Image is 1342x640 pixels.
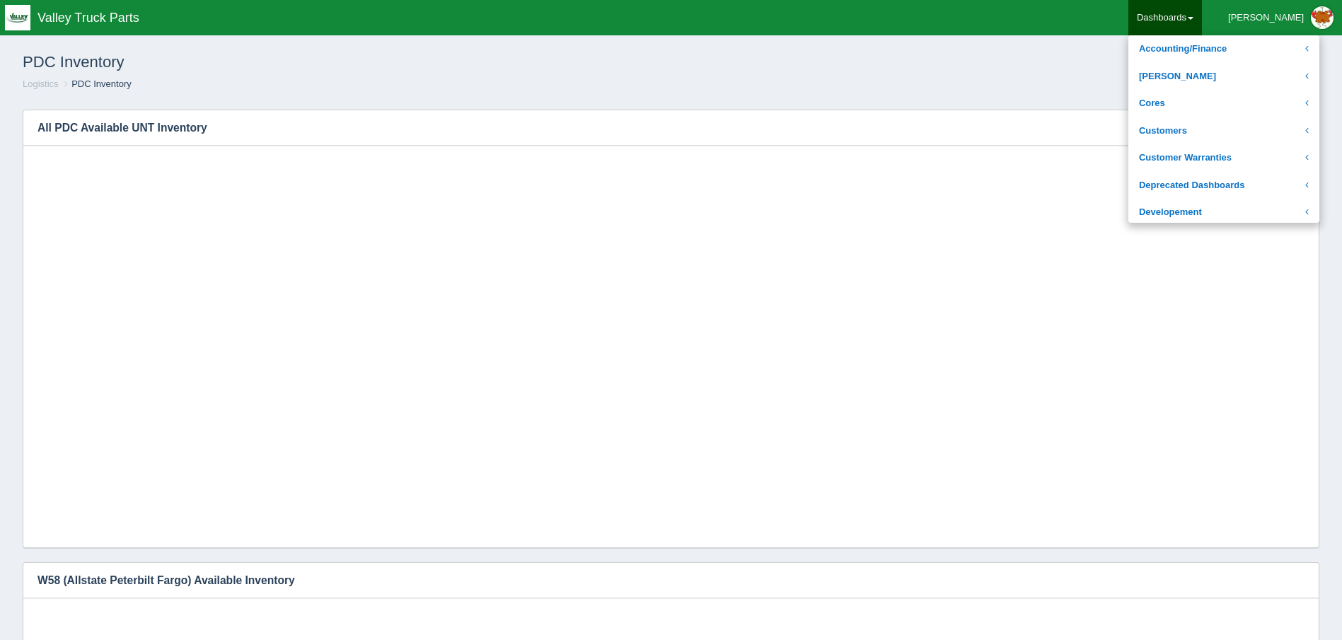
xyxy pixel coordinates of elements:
[1128,63,1319,91] a: [PERSON_NAME]
[23,563,1297,598] h3: W58 (Allstate Peterbilt Fargo) Available Inventory
[23,110,1297,146] h3: All PDC Available UNT Inventory
[23,78,59,89] a: Logistics
[1128,199,1319,226] a: Developement
[61,78,132,91] li: PDC Inventory
[1311,6,1334,29] img: Profile Picture
[5,5,30,30] img: q1blfpkbivjhsugxdrfq.png
[37,11,139,25] span: Valley Truck Parts
[1128,144,1319,172] a: Customer Warranties
[1128,172,1319,199] a: Deprecated Dashboards
[23,47,671,78] h1: PDC Inventory
[1128,35,1319,63] a: Accounting/Finance
[1128,90,1319,117] a: Cores
[1128,117,1319,145] a: Customers
[1228,4,1304,32] div: [PERSON_NAME]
